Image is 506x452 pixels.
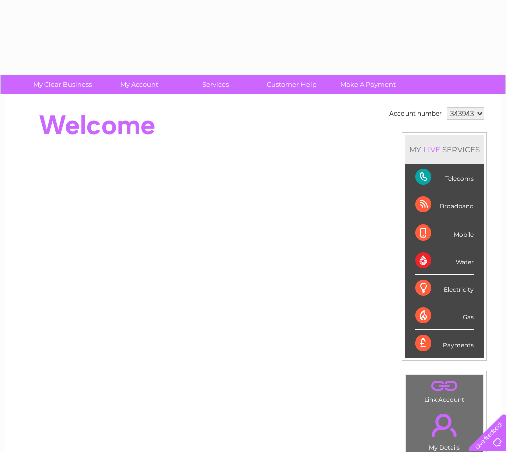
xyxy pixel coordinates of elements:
a: . [409,377,480,395]
td: Link Account [406,374,483,406]
td: Account number [387,105,444,122]
div: Telecoms [415,164,474,191]
a: My Account [97,75,180,94]
div: Electricity [415,275,474,302]
a: Services [174,75,257,94]
a: Customer Help [250,75,333,94]
div: Gas [415,302,474,330]
a: . [409,408,480,443]
div: MY SERVICES [405,135,484,164]
div: Mobile [415,219,474,247]
div: Broadband [415,191,474,219]
a: Make A Payment [327,75,410,94]
div: LIVE [421,145,442,154]
div: Water [415,247,474,275]
div: Payments [415,330,474,357]
a: My Clear Business [21,75,104,94]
